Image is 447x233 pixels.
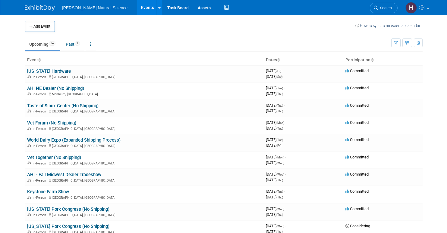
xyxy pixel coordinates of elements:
[266,74,282,79] span: [DATE]
[405,2,417,14] img: Halle Fick
[282,69,283,73] span: -
[285,120,286,125] span: -
[49,41,55,46] span: 34
[33,92,48,96] span: In-Person
[285,224,286,228] span: -
[345,137,369,142] span: Committed
[27,109,31,112] img: In-Person Event
[61,38,84,50] a: Past1
[266,103,285,108] span: [DATE]
[27,207,109,212] a: [US_STATE] Pork Congress (No Shipping)
[345,172,369,176] span: Committed
[62,5,128,10] span: [PERSON_NAME] Natural Science
[276,207,284,211] span: (Wed)
[285,155,286,159] span: -
[276,190,283,193] span: (Tue)
[33,127,48,131] span: In-Person
[27,126,261,131] div: [GEOGRAPHIC_DATA], [GEOGRAPHIC_DATA]
[38,57,41,62] a: Sort by Event Name
[27,161,31,164] img: In-Person Event
[27,127,31,130] img: In-Person Event
[345,86,369,90] span: Committed
[25,38,60,50] a: Upcoming34
[266,178,283,182] span: [DATE]
[266,120,286,125] span: [DATE]
[266,86,285,90] span: [DATE]
[345,224,370,228] span: Considering
[266,224,286,228] span: [DATE]
[266,109,283,113] span: [DATE]
[276,213,283,216] span: (Thu)
[27,109,261,113] div: [GEOGRAPHIC_DATA], [GEOGRAPHIC_DATA]
[277,57,280,62] a: Sort by Start Date
[276,173,284,176] span: (Wed)
[276,87,283,90] span: (Tue)
[33,161,48,165] span: In-Person
[266,172,286,176] span: [DATE]
[345,189,369,194] span: Committed
[343,55,423,65] th: Participation
[276,196,283,199] span: (Thu)
[33,75,48,79] span: In-Person
[27,155,81,160] a: Vet Together (No Shipping)
[27,212,261,217] div: [GEOGRAPHIC_DATA], [GEOGRAPHIC_DATA]
[27,103,99,109] a: Taste of Sioux Center (No Shipping)
[27,120,76,126] a: Vet Forum (No Shipping)
[33,109,48,113] span: In-Person
[27,196,31,199] img: In-Person Event
[345,155,369,159] span: Committed
[276,104,283,107] span: (Thu)
[27,143,261,148] div: [GEOGRAPHIC_DATA], [GEOGRAPHIC_DATA]
[27,86,84,91] a: AHI NE Dealer (No Shipping)
[27,172,101,177] a: AHI - Fall Midwest Dealer Tradeshow
[27,178,261,182] div: [GEOGRAPHIC_DATA], [GEOGRAPHIC_DATA]
[33,213,48,217] span: In-Person
[33,196,48,200] span: In-Person
[285,172,286,176] span: -
[266,212,283,217] span: [DATE]
[276,138,283,142] span: (Tue)
[284,103,285,108] span: -
[27,195,261,200] div: [GEOGRAPHIC_DATA], [GEOGRAPHIC_DATA]
[27,179,31,182] img: In-Person Event
[33,179,48,182] span: In-Person
[27,189,69,195] a: Keystone Farm Show
[345,207,369,211] span: Committed
[355,23,423,28] a: How to sync to an external calendar...
[266,137,285,142] span: [DATE]
[25,5,55,11] img: ExhibitDay
[266,207,286,211] span: [DATE]
[266,69,283,73] span: [DATE]
[27,224,109,229] a: [US_STATE] Pork Congress (No Shipping)
[276,127,283,130] span: (Tue)
[27,75,31,78] img: In-Person Event
[276,109,283,113] span: (Thu)
[25,21,55,32] button: Add Event
[276,156,284,159] span: (Mon)
[27,213,31,216] img: In-Person Event
[345,69,369,73] span: Committed
[266,189,285,194] span: [DATE]
[33,144,48,148] span: In-Person
[27,144,31,147] img: In-Person Event
[370,3,398,13] a: Search
[276,225,284,228] span: (Wed)
[284,86,285,90] span: -
[345,120,369,125] span: Committed
[284,137,285,142] span: -
[266,155,286,159] span: [DATE]
[266,195,283,199] span: [DATE]
[276,179,283,182] span: (Thu)
[266,161,284,165] span: [DATE]
[276,161,284,165] span: (Wed)
[285,207,286,211] span: -
[276,144,281,147] span: (Fri)
[378,6,392,10] span: Search
[266,126,283,130] span: [DATE]
[27,69,71,74] a: [US_STATE] Hardware
[370,57,373,62] a: Sort by Participation Type
[75,41,80,46] span: 1
[266,91,283,96] span: [DATE]
[263,55,343,65] th: Dates
[276,75,282,78] span: (Sat)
